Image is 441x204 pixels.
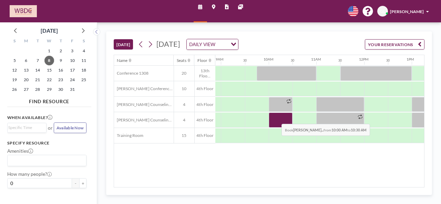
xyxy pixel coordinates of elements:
[21,85,31,94] span: Monday, October 27, 2025
[281,124,370,136] span: Book from to
[68,75,77,85] span: Friday, October 24, 2025
[195,102,216,107] span: 4th Floor
[79,56,89,65] span: Saturday, October 11, 2025
[33,65,42,75] span: Tuesday, October 14, 2025
[57,125,84,130] span: Available Now
[8,125,42,131] input: Search for option
[195,133,216,138] span: 4th Floor
[293,128,324,132] b: [PERSON_NAME]...
[216,57,224,62] div: 9AM
[54,122,86,133] button: Available Now
[187,39,238,50] div: Search for option
[33,85,42,94] span: Tuesday, October 28, 2025
[7,140,86,146] h3: Specify resource
[33,75,42,85] span: Tuesday, October 21, 2025
[7,96,91,104] h4: FIND RESOURCE
[79,46,89,56] span: Saturday, October 4, 2025
[56,46,65,56] span: Thursday, October 2, 2025
[195,68,216,78] span: 13th Floo...
[217,41,227,49] input: Search for option
[174,102,194,107] span: 4
[177,58,186,63] div: Seats
[114,71,149,76] span: Conference 1308
[174,86,194,91] span: 10
[407,57,414,62] div: 1PM
[195,86,216,91] span: 4th Floor
[41,26,58,35] div: [DATE]
[311,57,321,62] div: 11AM
[78,37,89,46] div: S
[8,155,86,166] div: Search for option
[68,85,77,94] span: Friday, October 31, 2025
[10,75,19,85] span: Sunday, October 19, 2025
[197,58,207,63] div: Floor
[156,40,180,49] span: [DATE]
[174,133,194,138] span: 15
[10,65,19,75] span: Sunday, October 12, 2025
[243,59,247,63] div: 30
[33,56,42,65] span: Tuesday, October 7, 2025
[10,5,37,17] img: organization-logo
[44,65,54,75] span: Wednesday, October 15, 2025
[56,85,65,94] span: Thursday, October 30, 2025
[114,39,133,50] button: [DATE]
[79,65,89,75] span: Saturday, October 18, 2025
[174,117,194,122] span: 4
[56,65,65,75] span: Thursday, October 16, 2025
[264,57,274,62] div: 10AM
[174,71,194,76] span: 20
[68,65,77,75] span: Friday, October 17, 2025
[68,46,77,56] span: Friday, October 3, 2025
[365,39,424,50] button: YOUR RESERVATIONS
[359,57,369,62] div: 12PM
[56,56,65,65] span: Thursday, October 9, 2025
[8,123,46,132] div: Search for option
[79,75,89,85] span: Saturday, October 25, 2025
[21,56,31,65] span: Monday, October 6, 2025
[380,9,385,14] span: GL
[44,75,54,85] span: Wednesday, October 22, 2025
[291,59,294,63] div: 30
[44,85,54,94] span: Wednesday, October 29, 2025
[21,65,31,75] span: Monday, October 13, 2025
[43,37,55,46] div: W
[72,178,79,188] button: -
[8,157,82,164] input: Search for option
[114,133,144,138] span: Training Room
[114,86,174,91] span: [PERSON_NAME] Conference Room
[351,128,367,132] b: 10:30 AM
[338,59,342,63] div: 30
[32,37,43,46] div: T
[114,117,174,122] span: [PERSON_NAME] Counseling Room
[48,125,53,131] span: or
[10,56,19,65] span: Sunday, October 5, 2025
[21,75,31,85] span: Monday, October 20, 2025
[188,41,217,49] span: DAILY VIEW
[7,171,52,177] label: How many people?
[386,59,390,63] div: 30
[20,37,32,46] div: M
[7,148,33,154] label: Amenities
[66,37,78,46] div: F
[55,37,66,46] div: T
[79,178,86,188] button: +
[56,75,65,85] span: Thursday, October 23, 2025
[114,102,174,107] span: [PERSON_NAME] Counseling Room
[331,128,347,132] b: 10:00 AM
[390,9,424,14] span: [PERSON_NAME]
[195,117,216,122] span: 4th Floor
[10,85,19,94] span: Sunday, October 26, 2025
[68,56,77,65] span: Friday, October 10, 2025
[44,46,54,56] span: Wednesday, October 1, 2025
[117,58,127,63] div: Name
[9,37,20,46] div: S
[44,56,54,65] span: Wednesday, October 8, 2025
